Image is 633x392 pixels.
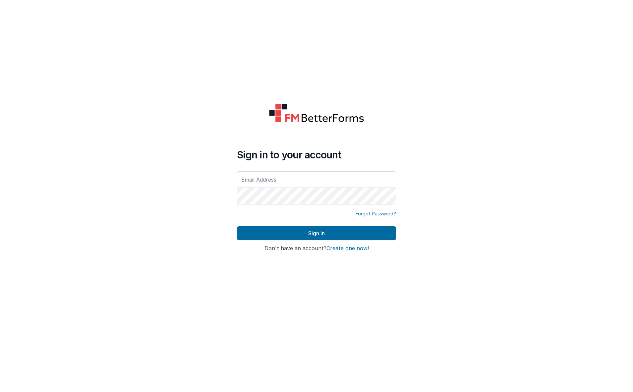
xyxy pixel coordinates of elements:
button: Create one now! [326,246,369,252]
input: Email Address [237,171,396,188]
h4: Don't have an account? [237,246,396,252]
h4: Sign in to your account [237,149,396,161]
button: Sign In [237,226,396,240]
a: Forgot Password? [356,210,396,217]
